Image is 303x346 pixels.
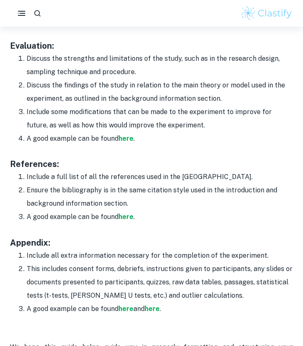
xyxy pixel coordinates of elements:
li: Include some modifications that can be made to the experiment to improve for future, as well as h... [27,105,293,132]
li: This includes consent forms, debriefs, instructions given to participants, any slides or document... [27,262,293,302]
a: here [145,305,160,313]
a: here [118,213,133,221]
a: here [118,305,133,313]
li: Discuss the findings of the study in relation to the main theory or model used in the experiment,... [27,79,293,105]
li: A good example can be found . [27,210,293,224]
a: here [118,134,133,142]
li: Ensure the bibliography is in the same citation style used in the introduction and background inf... [27,184,293,210]
img: Clastify logo [240,5,293,22]
li: A good example can be found and . [27,302,293,316]
li: A good example can be found . [27,132,293,145]
h3: Appendix: [10,236,293,249]
li: Discuss the strengths and limitations of the study, such as in the research design, sampling tech... [27,52,293,79]
h3: References: [10,158,293,170]
h3: Evaluation: [10,40,293,52]
li: Include all extra information necessary for the completion of the experiment. [27,249,293,262]
li: Include a full list of all the references used in the [GEOGRAPHIC_DATA]. [27,170,293,184]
